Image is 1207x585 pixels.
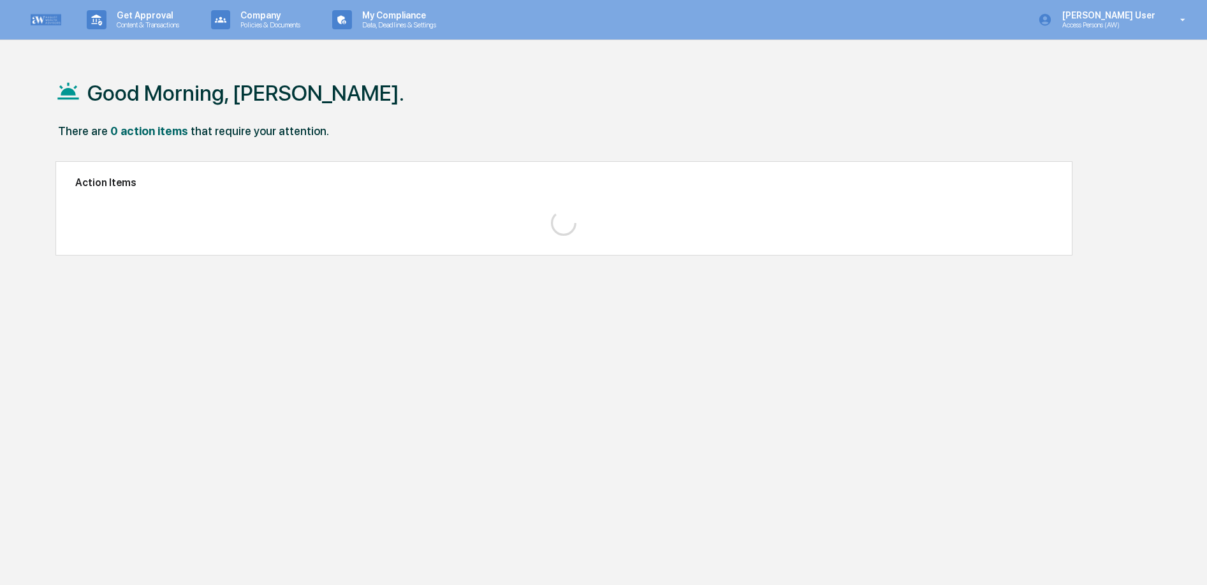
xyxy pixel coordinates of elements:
p: Get Approval [106,10,186,20]
div: There are [58,124,108,138]
p: Company [230,10,307,20]
h1: Good Morning, [PERSON_NAME]. [87,80,404,106]
div: that require your attention. [191,124,329,138]
p: Policies & Documents [230,20,307,29]
h2: Action Items [75,177,1053,189]
div: 0 action items [110,124,188,138]
p: Access Persons (AW) [1052,20,1162,29]
img: logo [31,4,61,35]
p: Data, Deadlines & Settings [352,20,443,29]
p: Content & Transactions [106,20,186,29]
p: My Compliance [352,10,443,20]
p: [PERSON_NAME] User [1052,10,1162,20]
